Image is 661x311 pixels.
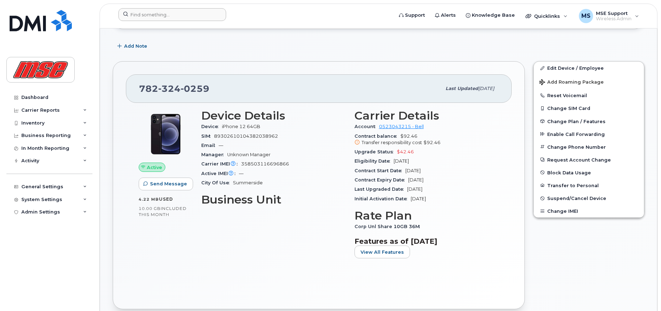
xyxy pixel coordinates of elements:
button: Request Account Change [534,153,644,166]
button: Add Note [113,40,153,53]
button: Change Plan / Features [534,115,644,128]
span: View All Features [361,249,404,255]
button: View All Features [355,246,410,258]
span: Enable Call Forwarding [547,131,605,137]
span: Contract Start Date [355,168,405,173]
button: Change Phone Number [534,141,644,153]
span: Support [405,12,425,19]
span: City Of Use [201,180,233,185]
a: 0523043215 - Bell [379,124,424,129]
span: Transfer responsibility cost [362,140,422,145]
span: Active [147,164,162,171]
span: Corp Unl Share 10GB 36M [355,224,423,229]
span: Wireless Admin [596,16,631,22]
a: Edit Device / Employee [534,62,644,74]
button: Enable Call Forwarding [534,128,644,141]
div: MSE Support [574,9,644,23]
span: Unknown Manager [227,152,271,157]
span: Upgrade Status [355,149,397,154]
span: Email [201,143,219,148]
button: Change IMEI [534,205,644,217]
span: [DATE] [408,177,423,183]
span: [DATE] [407,186,422,192]
span: MS [581,12,591,20]
span: 0259 [181,83,209,94]
span: Contract Expiry Date [355,177,408,183]
a: Alerts [430,8,461,22]
span: 782 [139,83,209,94]
img: iPhone_12.jpg [144,113,187,155]
span: Account [355,124,379,129]
span: Suspend/Cancel Device [547,196,606,201]
span: Carrier IMEI [201,161,241,167]
button: Change SIM Card [534,102,644,115]
span: Last Upgraded Date [355,186,407,192]
h3: Carrier Details [355,109,499,122]
h3: Device Details [201,109,346,122]
span: $92.46 [423,140,441,145]
h3: Rate Plan [355,209,499,222]
div: Quicklinks [521,9,572,23]
span: — [219,143,223,148]
span: iPhone 12 64GB [222,124,260,129]
button: Transfer to Personal [534,179,644,192]
span: Summerside [233,180,263,185]
span: — [239,171,244,176]
span: used [159,196,173,202]
span: Add Note [124,43,147,49]
span: $92.46 [355,133,499,146]
span: Send Message [150,180,187,187]
span: Manager [201,152,227,157]
span: included this month [139,206,187,217]
button: Add Roaming Package [534,74,644,89]
span: Initial Activation Date [355,196,411,201]
button: Suspend/Cancel Device [534,192,644,205]
span: Active IMEI [201,171,239,176]
span: $42.46 [397,149,414,154]
span: [DATE] [478,86,494,91]
span: MSE Support [596,10,631,16]
span: Change Plan / Features [547,118,606,124]
span: 4.22 MB [139,197,159,202]
h3: Features as of [DATE] [355,237,499,246]
span: SIM [201,133,214,139]
span: [DATE] [394,158,409,164]
span: Quicklinks [534,13,560,19]
button: Reset Voicemail [534,89,644,102]
span: Device [201,124,222,129]
span: Contract balance [355,133,400,139]
input: Find something... [118,8,226,21]
span: 358503116696866 [241,161,289,167]
span: 10.00 GB [139,206,161,211]
span: 324 [158,83,181,94]
a: Support [394,8,430,22]
a: Knowledge Base [461,8,520,22]
span: 89302610104382038962 [214,133,278,139]
button: Block Data Usage [534,166,644,179]
span: Last updated [446,86,478,91]
button: Send Message [139,178,193,190]
h3: Business Unit [201,193,346,206]
span: [DATE] [405,168,421,173]
span: [DATE] [411,196,426,201]
span: Knowledge Base [472,12,515,19]
span: Eligibility Date [355,158,394,164]
span: Add Roaming Package [539,79,604,86]
span: Alerts [441,12,456,19]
